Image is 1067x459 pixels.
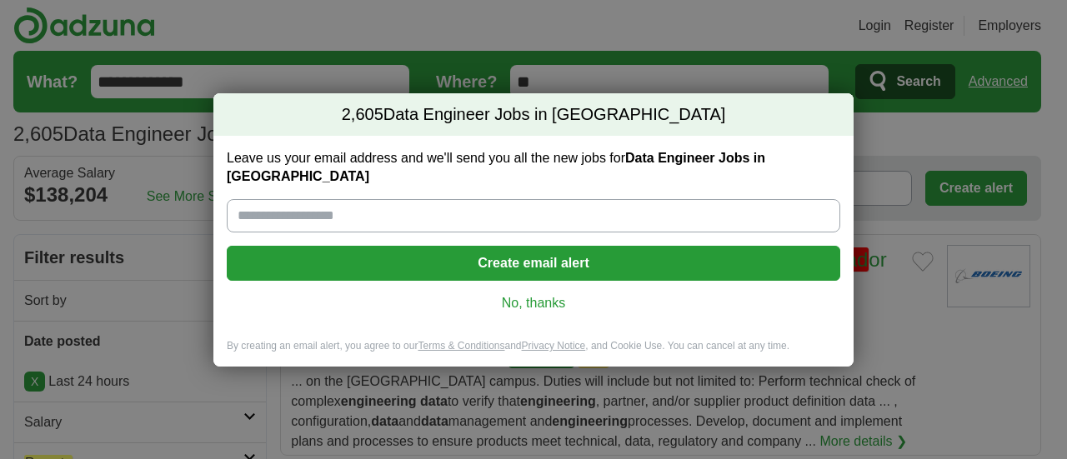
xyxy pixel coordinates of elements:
button: Create email alert [227,246,840,281]
a: Terms & Conditions [418,340,504,352]
label: Leave us your email address and we'll send you all the new jobs for [227,149,840,186]
a: No, thanks [240,294,827,312]
span: 2,605 [342,103,383,127]
a: Privacy Notice [522,340,586,352]
div: By creating an email alert, you agree to our and , and Cookie Use. You can cancel at any time. [213,339,854,367]
h2: Data Engineer Jobs in [GEOGRAPHIC_DATA] [213,93,854,137]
